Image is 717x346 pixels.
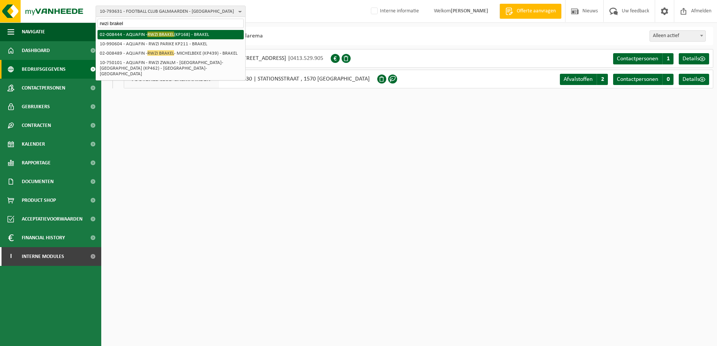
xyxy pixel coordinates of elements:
[22,79,65,97] span: Contactpersonen
[617,56,658,62] span: Contactpersonen
[650,31,705,41] span: Alleen actief
[7,247,14,266] span: I
[662,74,673,85] span: 0
[22,172,54,191] span: Documenten
[147,31,174,37] span: RWZI BRAKEL
[564,76,592,82] span: Afvalstoffen
[369,6,419,17] label: Interne informatie
[229,30,263,42] li: Vlarema
[560,74,608,85] a: Afvalstoffen 2
[22,247,64,266] span: Interne modules
[649,30,706,42] span: Alleen actief
[22,116,51,135] span: Contracten
[679,53,709,64] a: Details
[22,154,51,172] span: Rapportage
[97,49,244,58] li: 02-008489 - AQUAFIN - - MICHELBEKE (KP439) - BRAKEL
[679,74,709,85] a: Details
[682,56,699,62] span: Details
[22,41,50,60] span: Dashboard
[451,8,488,14] strong: [PERSON_NAME]
[22,97,50,116] span: Gebruikers
[22,22,45,41] span: Navigatie
[613,74,673,85] a: Contactpersonen 0
[96,6,246,17] button: 10-793631 - FOOTBALL CLUB GALMAARDEN - [GEOGRAPHIC_DATA]
[22,191,56,210] span: Product Shop
[617,76,658,82] span: Contactpersonen
[290,55,323,61] span: 0413.529.905
[597,74,608,85] span: 2
[22,60,66,79] span: Bedrijfsgegevens
[499,4,561,19] a: Offerte aanvragen
[515,7,558,15] span: Offerte aanvragen
[97,19,244,28] input: Zoeken naar gekoppelde vestigingen
[662,53,673,64] span: 1
[22,228,65,247] span: Financial History
[97,39,244,49] li: 10-990604 - AQUAFIN - RWZI PARIKE KP211 - BRAKEL
[613,53,673,64] a: Contactpersonen 1
[682,76,699,82] span: Details
[97,58,244,79] li: 10-750101 - AQUAFIN - RWZI ZWALM - [GEOGRAPHIC_DATA]-[GEOGRAPHIC_DATA] (KP462) - [GEOGRAPHIC_DATA...
[100,6,235,17] span: 10-793631 - FOOTBALL CLUB GALMAARDEN - [GEOGRAPHIC_DATA]
[97,30,244,39] li: 02-008444 - AQUAFIN - (KP168) - BRAKEL
[147,50,174,56] span: RWZI BRAKEL
[22,135,45,154] span: Kalender
[124,70,377,88] div: 10-793630 | STATIONSSTRAAT , 1570 [GEOGRAPHIC_DATA]
[22,210,82,228] span: Acceptatievoorwaarden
